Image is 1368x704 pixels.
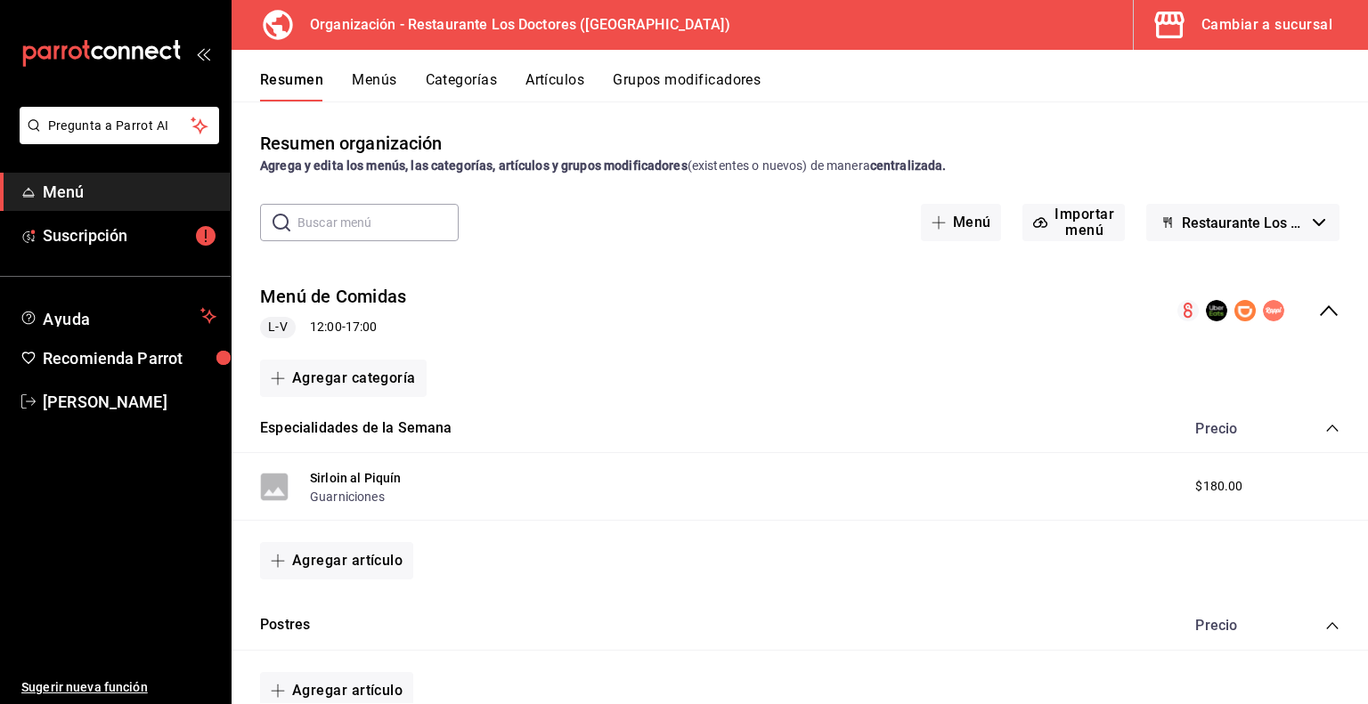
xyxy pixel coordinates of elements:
[260,615,310,635] button: Postres
[1022,204,1125,241] button: Importar menú
[1325,619,1339,633] button: collapse-category-row
[232,270,1368,352] div: collapse-menu-row
[525,71,584,101] button: Artículos
[21,678,216,697] span: Sugerir nueva función
[12,129,219,148] a: Pregunta a Parrot AI
[43,305,193,327] span: Ayuda
[297,205,459,240] input: Buscar menú
[870,158,947,173] strong: centralizada.
[260,317,406,338] div: 12:00 - 17:00
[260,71,323,101] button: Resumen
[260,284,406,310] button: Menú de Comidas
[426,71,498,101] button: Categorías
[1177,617,1291,634] div: Precio
[260,130,443,157] div: Resumen organización
[1146,204,1339,241] button: Restaurante Los Doctores - Borrador
[48,117,191,135] span: Pregunta a Parrot AI
[310,488,385,506] button: Guarniciones
[260,360,427,397] button: Agregar categoría
[1195,477,1242,496] span: $180.00
[613,71,761,101] button: Grupos modificadores
[43,223,216,247] span: Suscripción
[43,390,216,414] span: [PERSON_NAME]
[352,71,396,101] button: Menús
[1182,214,1306,231] span: Restaurante Los Doctores - Borrador
[296,14,730,36] h3: Organización - Restaurante Los Doctores ([GEOGRAPHIC_DATA])
[260,418,452,439] button: Especialidades de la Semana
[43,180,216,204] span: Menú
[1201,12,1332,37] div: Cambiar a sucursal
[1177,420,1291,437] div: Precio
[260,542,413,579] button: Agregar artículo
[921,204,1002,241] button: Menú
[43,346,216,370] span: Recomienda Parrot
[196,46,210,61] button: open_drawer_menu
[1325,421,1339,435] button: collapse-category-row
[260,158,688,173] strong: Agrega y edita los menús, las categorías, artículos y grupos modificadores
[20,107,219,144] button: Pregunta a Parrot AI
[261,318,294,336] span: L-V
[260,71,1368,101] div: navigation tabs
[310,469,402,487] button: Sirloin al Piquín
[260,157,1339,175] div: (existentes o nuevos) de manera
